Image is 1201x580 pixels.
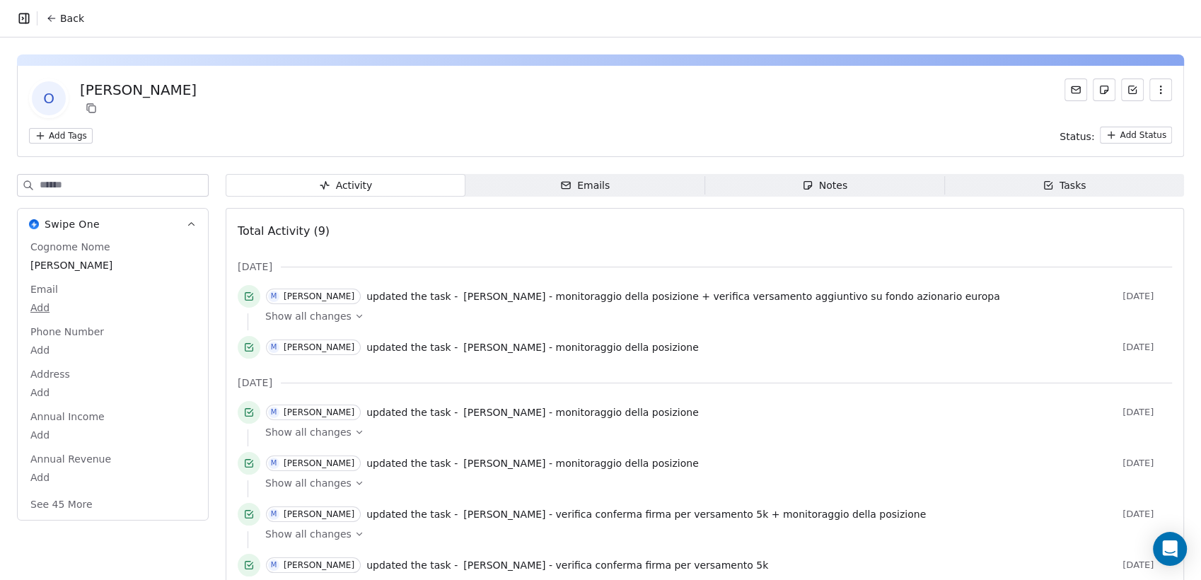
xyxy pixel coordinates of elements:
span: [PERSON_NAME] - verifica conferma firma per versamento 5k + monitoraggio della posizione [463,509,926,520]
a: Show all changes [265,527,1162,541]
span: Annual Revenue [28,452,114,466]
div: [PERSON_NAME] [284,458,354,468]
span: [DATE] [1122,509,1172,520]
span: Show all changes [265,527,352,541]
div: M [271,458,277,469]
span: [PERSON_NAME] - monitoraggio della posizione [463,342,699,353]
a: [PERSON_NAME] - monitoraggio della posizione [463,404,699,421]
span: [PERSON_NAME] - verifica conferma firma per versamento 5k [463,559,768,571]
div: [PERSON_NAME] [284,291,354,301]
span: [DATE] [1122,559,1172,571]
span: Add [30,470,195,485]
div: M [271,509,277,520]
div: [PERSON_NAME] [284,342,354,352]
span: O [32,81,66,115]
div: M [271,407,277,418]
span: Add [30,385,195,400]
a: [PERSON_NAME] - verifica conferma firma per versamento 5k + monitoraggio della posizione [463,506,926,523]
span: updated the task - [366,558,458,572]
div: M [271,559,277,571]
span: Swipe One [45,217,100,231]
span: Email [28,282,61,296]
span: [PERSON_NAME] - monitoraggio della posizione [463,458,699,469]
div: Swipe OneSwipe One [18,240,208,520]
span: [DATE] [1122,291,1172,302]
div: Notes [802,178,847,193]
div: [PERSON_NAME] [284,509,354,519]
div: [PERSON_NAME] [284,407,354,417]
span: Show all changes [265,309,352,323]
span: updated the task - [366,507,458,521]
span: [DATE] [238,260,272,274]
span: updated the task - [366,405,458,419]
span: Annual Income [28,410,108,424]
span: Phone Number [28,325,107,339]
a: Show all changes [265,476,1162,490]
a: Show all changes [265,309,1162,323]
a: [PERSON_NAME] - monitoraggio della posizione [463,455,699,472]
button: Back [37,6,93,31]
span: [DATE] [1122,407,1172,418]
a: [PERSON_NAME] - verifica conferma firma per versamento 5k [463,557,768,574]
button: Swipe OneSwipe One [18,209,208,240]
span: Add [30,428,195,442]
img: Swipe One [29,219,39,229]
span: [DATE] [238,376,272,390]
span: [PERSON_NAME] [30,258,195,272]
button: Add Status [1100,127,1172,144]
span: Cognome Nome [28,240,113,254]
button: See 45 More [22,492,101,517]
div: [PERSON_NAME] [284,560,354,570]
div: Emails [560,178,610,193]
div: M [271,342,277,353]
span: Total Activity (9) [238,224,330,238]
span: updated the task - [366,340,458,354]
span: Address [28,367,73,381]
div: Tasks [1043,178,1086,193]
span: Status: [1060,129,1094,144]
a: [PERSON_NAME] - monitoraggio della posizione + verifica versamento aggiuntivo su fondo azionario ... [463,288,999,305]
span: [PERSON_NAME] - monitoraggio della posizione + verifica versamento aggiuntivo su fondo azionario ... [463,291,999,302]
span: Add [30,301,195,315]
div: Open Intercom Messenger [1153,532,1187,566]
span: Back [60,11,84,25]
div: M [271,291,277,302]
span: Show all changes [265,476,352,490]
a: [PERSON_NAME] - monitoraggio della posizione [463,339,699,356]
span: [DATE] [1122,458,1172,469]
span: [PERSON_NAME] - monitoraggio della posizione [463,407,699,418]
div: [PERSON_NAME] [80,80,197,100]
a: Show all changes [265,425,1162,439]
button: Add Tags [29,128,93,144]
span: updated the task - [366,456,458,470]
span: updated the task - [366,289,458,303]
span: Show all changes [265,425,352,439]
span: [DATE] [1122,342,1172,353]
span: Add [30,343,195,357]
